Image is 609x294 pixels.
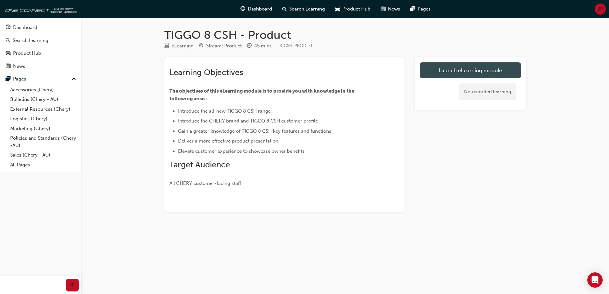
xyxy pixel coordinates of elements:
[254,42,272,50] div: 45 mins
[8,114,79,124] a: Logistics (Chery)
[598,5,603,13] span: JP
[8,150,79,160] a: Sales (Chery - AU)
[164,42,194,50] div: Type
[6,25,11,31] span: guage-icon
[8,104,79,114] a: External Resources (Chery)
[178,108,271,114] span: Introduce the all-new TIGGO 8 CSH range
[8,94,79,104] a: Bulletins (Chery - AU)
[240,5,245,13] span: guage-icon
[595,3,606,15] button: JP
[3,3,76,15] img: oneconnect
[70,281,75,289] span: prev-icon
[3,73,79,85] button: Pages
[8,85,79,95] a: Accessories (Chery)
[8,133,79,150] a: Policies and Standards (Chery -AU)
[8,160,79,170] a: All Pages
[235,3,277,16] a: guage-iconDashboard
[277,3,330,16] a: search-iconSearch Learning
[3,22,79,33] a: Dashboard
[410,5,415,13] span: pages-icon
[6,51,11,56] span: car-icon
[178,148,304,154] span: Elevate customer experience to showcase owner benefits
[282,5,287,13] span: search-icon
[164,43,169,49] span: learningResourceType_ELEARNING-icon
[169,67,243,77] span: Learning Objectives
[247,43,252,49] span: clock-icon
[178,128,331,134] span: Gain a greater knowledge of TIGGO 8 CSH key features and functions
[247,42,272,50] div: Duration
[178,118,318,124] span: Introduce the CHERY brand and TIGGO 8 CSH customer profile
[6,76,11,82] span: pages-icon
[13,50,41,57] div: Product Hub
[8,124,79,134] a: Marketing (Chery)
[335,5,340,13] span: car-icon
[3,47,79,59] a: Product Hub
[206,42,242,50] div: Stream: Product
[6,38,10,44] span: search-icon
[330,3,376,16] a: car-iconProduct Hub
[13,75,26,83] div: Pages
[172,42,194,50] div: eLearning
[13,63,25,70] div: News
[289,5,325,13] span: Search Learning
[587,272,603,288] div: Open Intercom Messenger
[169,160,230,170] span: Target Audience
[342,5,370,13] span: Product Hub
[164,28,526,42] h1: TIGGO 8 CSH - Product
[381,5,385,13] span: news-icon
[169,180,241,186] span: All CHERY customer-facing staff
[248,5,272,13] span: Dashboard
[3,60,79,72] a: News
[420,62,521,78] a: Launch eLearning module
[3,20,79,73] button: DashboardSearch LearningProduct HubNews
[6,64,11,69] span: news-icon
[199,42,242,50] div: Stream
[3,35,79,46] a: Search Learning
[277,43,313,48] span: Learning resource code
[405,3,436,16] a: pages-iconPages
[13,24,37,31] div: Dashboard
[418,5,431,13] span: Pages
[72,75,76,83] span: up-icon
[199,43,204,49] span: target-icon
[169,88,355,101] span: The objectives of this eLearning module is to provide you with knowledge in the following areas:
[459,83,516,100] div: No recorded learning
[376,3,405,16] a: news-iconNews
[178,138,278,144] span: Deliver a more effective product presentation
[13,37,48,44] div: Search Learning
[388,5,400,13] span: News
